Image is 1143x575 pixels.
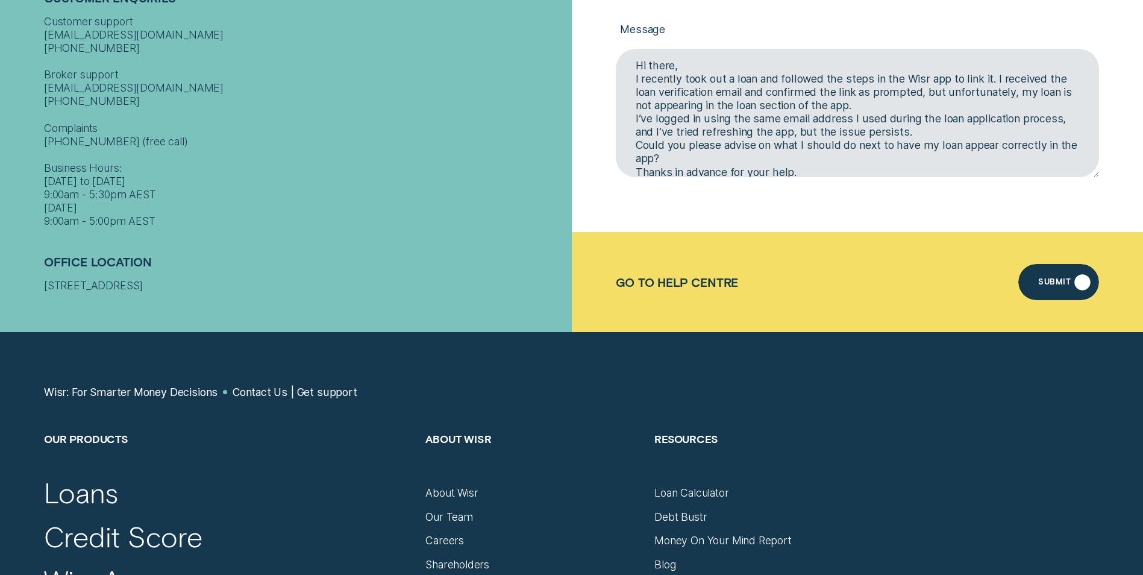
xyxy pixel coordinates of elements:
a: About Wisr [425,486,478,500]
a: Wisr: For Smarter Money Decisions [44,386,218,399]
label: Message [616,12,1099,49]
a: Careers [425,534,464,547]
a: Loans [44,475,117,510]
a: Go to Help Centre [616,275,739,289]
a: Credit Score [44,519,202,554]
a: Debt Bustr [654,511,707,524]
a: Contact Us | Get support [233,386,357,399]
div: [STREET_ADDRESS] [44,279,565,292]
a: Blog [654,558,675,571]
div: Customer support [EMAIL_ADDRESS][DOMAIN_NAME] [PHONE_NUMBER] Broker support [EMAIL_ADDRESS][DOMAI... [44,15,565,228]
h2: Our Products [44,432,412,486]
h2: Resources [654,432,870,486]
h2: Office Location [44,255,565,279]
a: Money On Your Mind Report [654,534,792,547]
button: Submit [1018,264,1099,300]
a: Loan Calculator [654,486,728,500]
a: Shareholders [425,558,489,571]
a: Our Team [425,511,473,524]
h2: About Wisr [425,432,641,486]
textarea: Hi there, I recently took out a loan and followed the steps in the Wisr app to link it. I receive... [616,49,1099,177]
